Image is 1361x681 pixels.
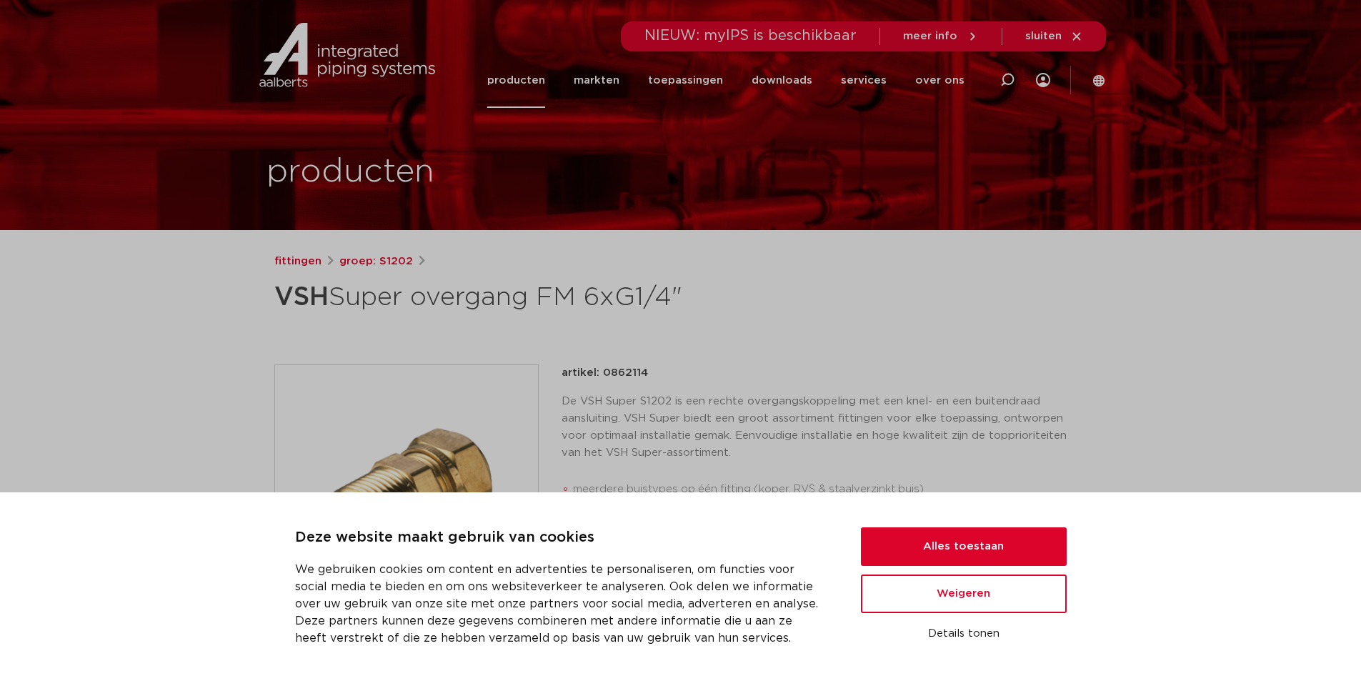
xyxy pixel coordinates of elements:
button: Details tonen [861,622,1067,646]
p: We gebruiken cookies om content en advertenties te personaliseren, om functies voor social media ... [295,561,827,647]
p: Deze website maakt gebruik van cookies [295,527,827,550]
a: meer info [903,30,979,43]
p: De VSH Super S1202 is een rechte overgangskoppeling met een knel- en een buitendraad aansluiting.... [562,393,1087,462]
img: Product Image for VSH Super overgang FM 6xG1/4" [275,365,538,628]
li: meerdere buistypes op één fitting (koper, RVS & staalverzinkt buis) [573,478,1087,501]
a: fittingen [274,253,321,270]
a: over ons [915,53,964,108]
span: sluiten [1025,31,1062,41]
button: Alles toestaan [861,527,1067,566]
h1: producten [266,149,434,195]
strong: VSH [274,284,329,310]
nav: Menu [487,53,964,108]
p: artikel: 0862114 [562,364,648,382]
div: my IPS [1036,64,1050,96]
h1: Super overgang FM 6xG1/4" [274,276,811,319]
a: producten [487,53,545,108]
a: markten [574,53,619,108]
a: services [841,53,887,108]
a: downloads [752,53,812,108]
button: Weigeren [861,575,1067,613]
span: NIEUW: myIPS is beschikbaar [644,29,857,43]
a: sluiten [1025,30,1083,43]
a: toepassingen [648,53,723,108]
a: groep: S1202 [339,253,413,270]
span: meer info [903,31,957,41]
